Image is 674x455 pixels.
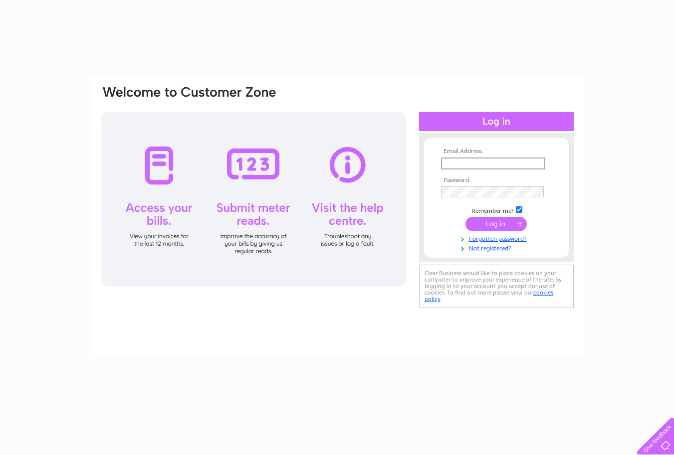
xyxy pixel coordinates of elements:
th: Email Address: [439,148,554,155]
th: Password: [439,177,554,184]
td: Remember me? [439,205,554,215]
a: cookies policy [425,289,553,303]
input: Submit [465,217,527,231]
div: Clear Business would like to place cookies on your computer to improve your experience of the sit... [419,265,574,308]
a: Not registered? [441,243,554,252]
a: Forgotten password? [441,233,554,243]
